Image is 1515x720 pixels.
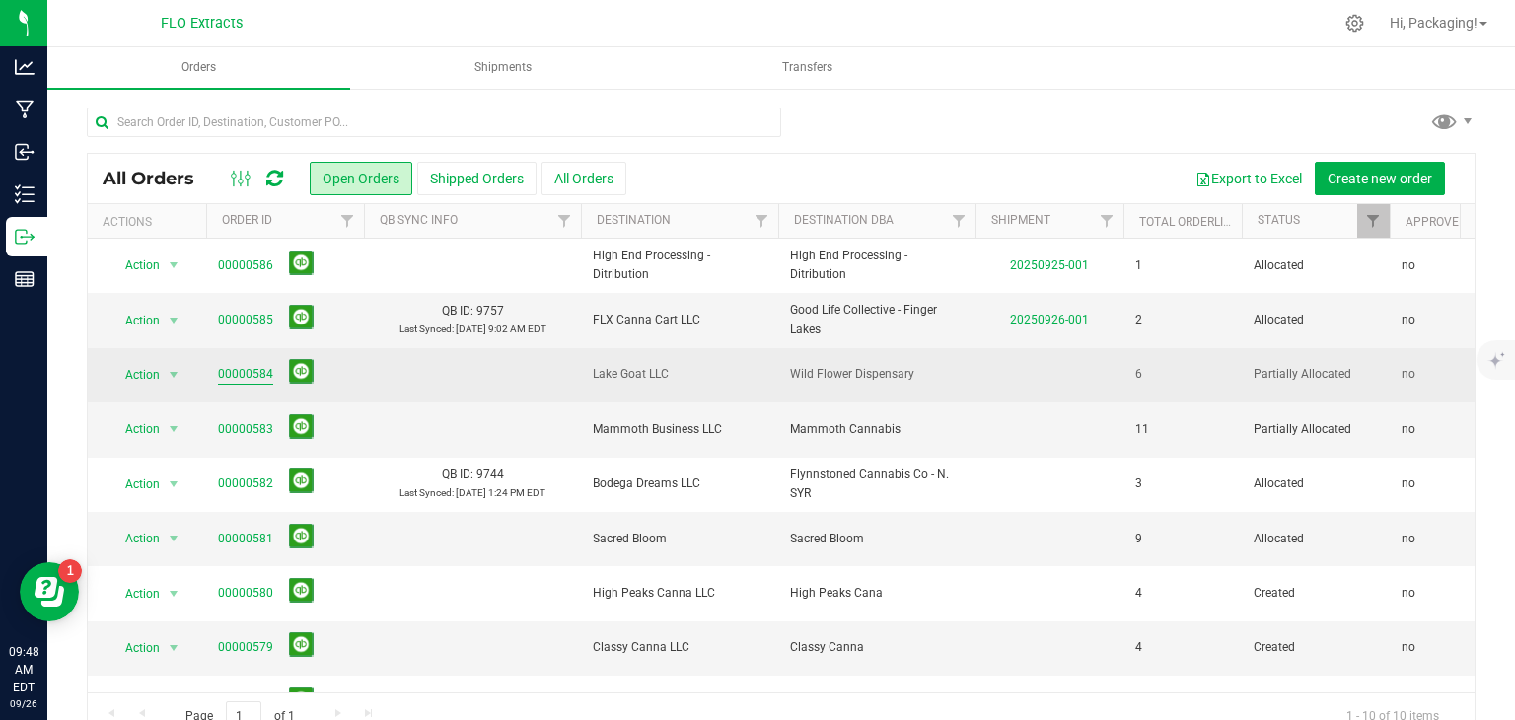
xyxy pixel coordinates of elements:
a: Filter [943,204,975,238]
span: 6 [1135,365,1142,384]
inline-svg: Inbound [15,142,35,162]
span: Transfers [756,59,859,76]
button: All Orders [541,162,626,195]
iframe: Resource center [20,562,79,621]
span: select [162,307,186,334]
span: select [162,525,186,552]
span: Action [108,634,161,662]
span: 4 [1135,584,1142,603]
span: Flynnstoned Cannabis Co - N. SYR [790,466,964,503]
span: Hi, Packaging! [1390,15,1478,31]
div: Actions [103,215,198,229]
span: Action [108,525,161,552]
a: 20250926-001 [1010,313,1089,326]
a: Filter [331,204,364,238]
a: Filter [1357,204,1390,238]
span: no [1402,420,1415,439]
a: Shipment [991,213,1050,227]
span: select [162,361,186,389]
span: 11 [1135,420,1149,439]
span: no [1402,530,1415,548]
span: Shipments [448,59,558,76]
span: Partially Allocated [1254,365,1378,384]
span: 3 [1135,474,1142,493]
span: High End Processing - Ditribution [593,247,766,284]
a: Filter [548,204,581,238]
span: Action [108,252,161,279]
span: Allocated [1254,256,1378,275]
inline-svg: Inventory [15,184,35,204]
span: All Orders [103,168,214,189]
span: Allocated [1254,474,1378,493]
span: Created [1254,638,1378,657]
a: 00000582 [218,474,273,493]
span: no [1402,311,1415,329]
a: Destination [597,213,671,227]
button: Shipped Orders [417,162,537,195]
input: Search Order ID, Destination, Customer PO... [87,108,781,137]
button: Open Orders [310,162,412,195]
span: select [162,252,186,279]
a: 00000583 [218,420,273,439]
span: Orders [155,59,243,76]
span: Create new order [1328,171,1432,186]
span: Action [108,470,161,498]
span: no [1402,474,1415,493]
a: Filter [746,204,778,238]
span: Action [108,580,161,608]
a: QB Sync Info [380,213,458,227]
span: QB ID: [442,304,473,318]
span: [DATE] 9:02 AM EDT [456,324,546,334]
p: 09/26 [9,696,38,711]
a: 00000579 [218,638,273,657]
span: High End Processing - Ditribution [790,247,964,284]
span: High Peaks Canna LLC [593,584,766,603]
span: QB ID: [442,468,473,481]
span: Action [108,361,161,389]
a: 00000585 [218,311,273,329]
span: Allocated [1254,530,1378,548]
span: select [162,470,186,498]
inline-svg: Manufacturing [15,100,35,119]
div: Manage settings [1342,14,1367,33]
a: 00000584 [218,365,273,384]
span: Bodega Dreams LLC [593,474,766,493]
span: Action [108,415,161,443]
span: Action [108,307,161,334]
span: no [1402,638,1415,657]
a: Transfers [656,47,959,89]
p: 09:48 AM EDT [9,643,38,696]
iframe: Resource center unread badge [58,559,82,583]
span: Classy Canna LLC [593,638,766,657]
button: Create new order [1315,162,1445,195]
span: Sacred Bloom [790,530,964,548]
a: Orders [47,47,350,89]
a: Order ID [222,213,272,227]
span: no [1402,365,1415,384]
span: Action [108,688,161,716]
inline-svg: Outbound [15,227,35,247]
span: Wild Flower Dispensary [790,365,964,384]
span: Last Synced: [399,487,454,498]
span: Good Life Collective - Finger Lakes [790,301,964,338]
span: select [162,415,186,443]
span: Created [1254,584,1378,603]
span: 9757 [476,304,504,318]
a: 00000581 [218,530,273,548]
a: Filter [1091,204,1123,238]
inline-svg: Analytics [15,57,35,77]
span: Classy Canna [790,638,964,657]
span: select [162,580,186,608]
span: no [1402,584,1415,603]
span: no [1402,256,1415,275]
span: Lake Goat LLC [593,365,766,384]
span: Partially Allocated [1254,420,1378,439]
span: 4 [1135,638,1142,657]
span: 9 [1135,530,1142,548]
span: Mammoth Cannabis [790,420,964,439]
span: High Peaks Cana [790,584,964,603]
inline-svg: Reports [15,269,35,289]
span: Mammoth Business LLC [593,420,766,439]
a: 20250925-001 [1010,258,1089,272]
span: Last Synced: [399,324,454,334]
